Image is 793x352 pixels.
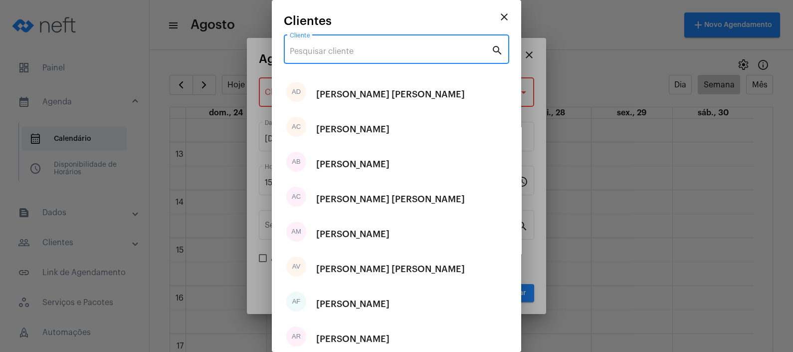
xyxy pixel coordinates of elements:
[316,114,390,144] div: [PERSON_NAME]
[286,292,306,312] div: AF
[316,79,465,109] div: [PERSON_NAME] [PERSON_NAME]
[290,47,491,56] input: Pesquisar cliente
[286,327,306,347] div: AR
[498,11,510,23] mat-icon: close
[316,149,390,179] div: [PERSON_NAME]
[316,184,465,214] div: [PERSON_NAME] [PERSON_NAME]
[316,219,390,249] div: [PERSON_NAME]
[286,152,306,172] div: AB
[286,222,306,242] div: AM
[491,44,503,56] mat-icon: search
[284,14,332,27] span: Clientes
[286,117,306,137] div: AC
[286,82,306,102] div: AD
[316,254,465,284] div: [PERSON_NAME] [PERSON_NAME]
[286,257,306,277] div: AV
[286,187,306,207] div: AC
[316,289,390,319] div: [PERSON_NAME]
